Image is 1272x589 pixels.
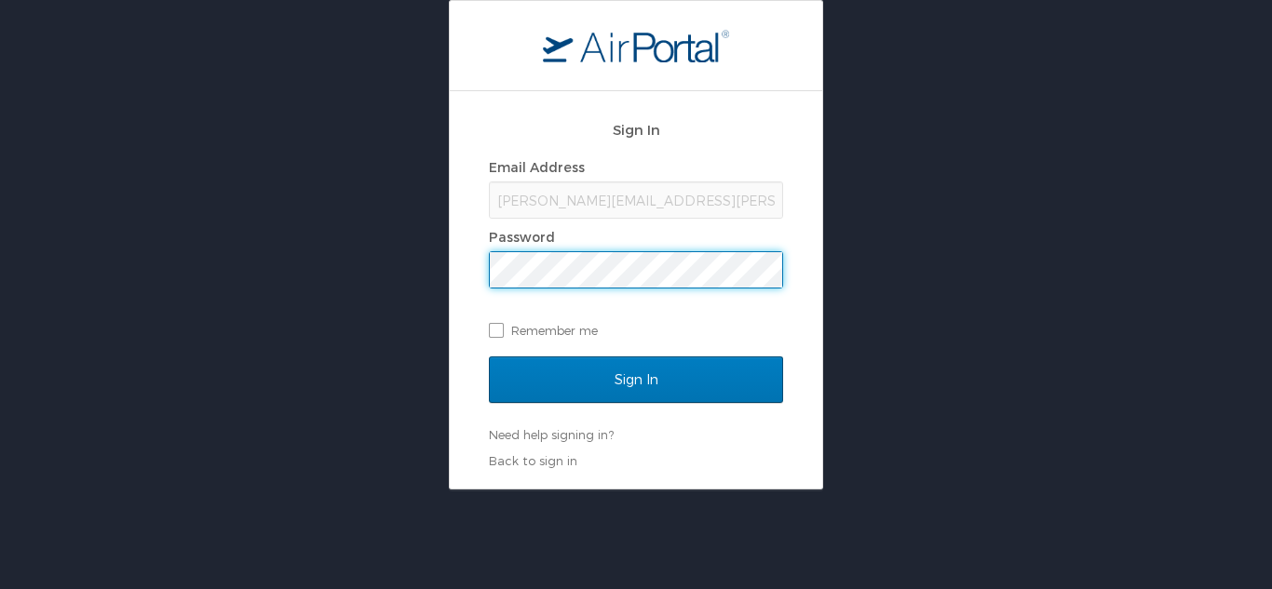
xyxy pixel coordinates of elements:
[489,427,614,442] a: Need help signing in?
[543,29,729,62] img: logo
[489,356,783,403] input: Sign In
[489,453,577,468] a: Back to sign in
[489,229,555,245] label: Password
[489,119,783,141] h2: Sign In
[489,159,585,175] label: Email Address
[489,316,783,344] label: Remember me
